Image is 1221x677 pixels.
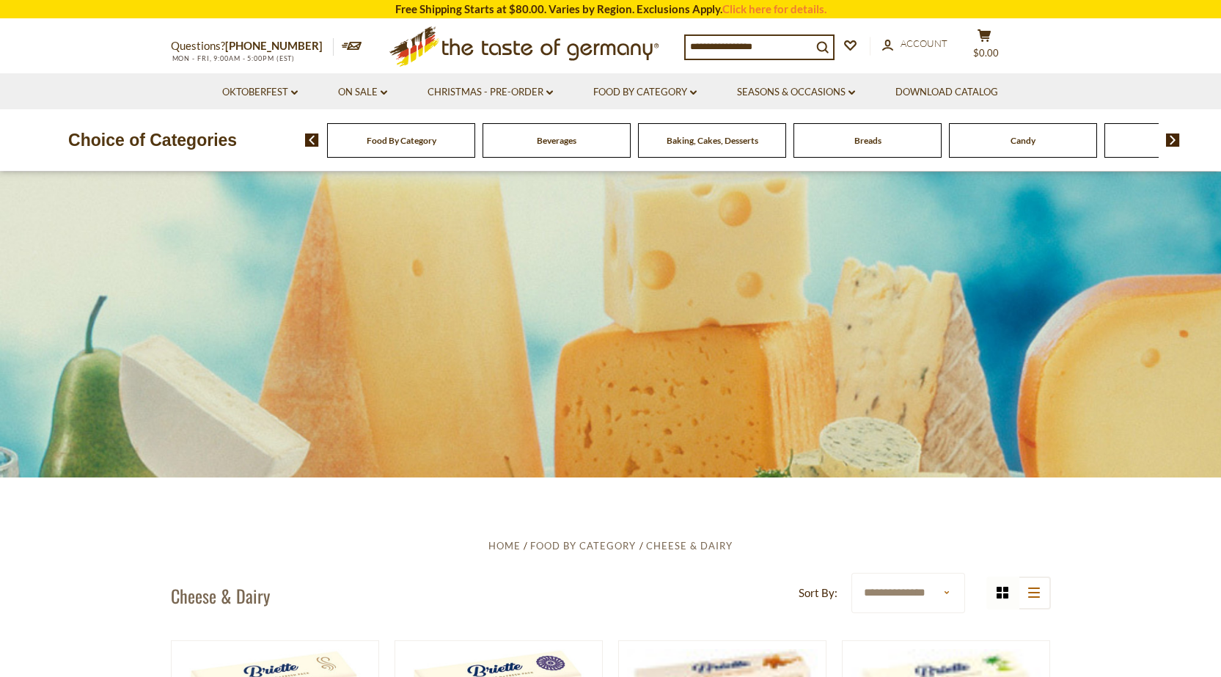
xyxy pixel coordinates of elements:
[901,37,947,49] span: Account
[722,2,826,15] a: Click here for details.
[305,133,319,147] img: previous arrow
[593,84,697,100] a: Food By Category
[854,135,881,146] a: Breads
[428,84,553,100] a: Christmas - PRE-ORDER
[488,540,521,552] a: Home
[222,84,298,100] a: Oktoberfest
[963,29,1007,65] button: $0.00
[171,37,334,56] p: Questions?
[338,84,387,100] a: On Sale
[1011,135,1035,146] a: Candy
[367,135,436,146] a: Food By Category
[973,47,999,59] span: $0.00
[737,84,855,100] a: Seasons & Occasions
[799,584,837,602] label: Sort By:
[646,540,733,552] a: Cheese & Dairy
[171,585,270,607] h1: Cheese & Dairy
[530,540,636,552] a: Food By Category
[225,39,323,52] a: [PHONE_NUMBER]
[882,36,947,52] a: Account
[171,54,296,62] span: MON - FRI, 9:00AM - 5:00PM (EST)
[667,135,758,146] a: Baking, Cakes, Desserts
[537,135,576,146] a: Beverages
[1166,133,1180,147] img: next arrow
[895,84,998,100] a: Download Catalog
